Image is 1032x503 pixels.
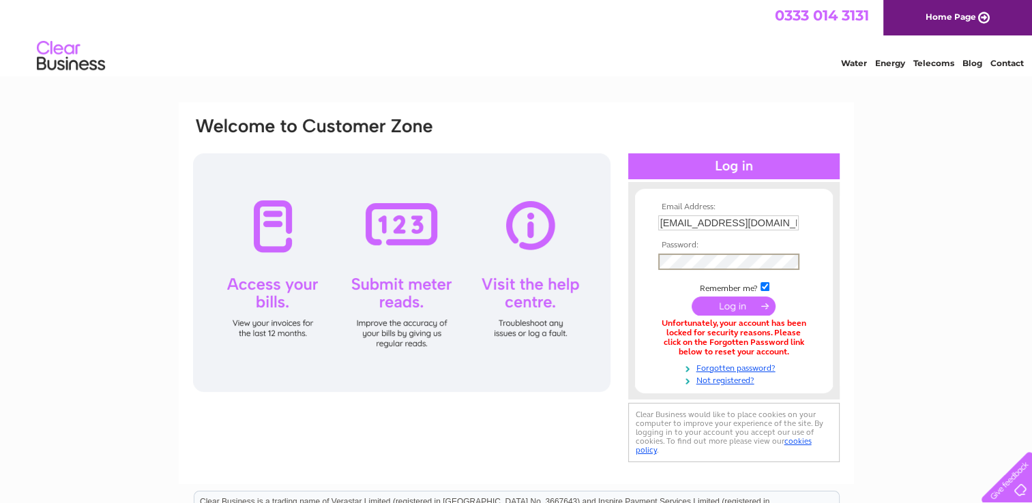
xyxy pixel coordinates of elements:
[655,280,813,294] td: Remember me?
[692,296,776,316] input: Submit
[658,373,813,386] a: Not registered?
[990,58,1024,68] a: Contact
[36,35,106,77] img: logo.png
[775,7,869,24] a: 0333 014 3131
[913,58,954,68] a: Telecoms
[194,7,839,66] div: Clear Business is a trading name of Verastar Limited (registered in [GEOGRAPHIC_DATA] No. 3667643...
[655,202,813,212] th: Email Address:
[636,436,812,455] a: cookies policy
[658,319,810,356] div: Unfortunately, your account has been locked for security reasons. Please click on the Forgotten P...
[655,241,813,250] th: Password:
[962,58,982,68] a: Blog
[875,58,905,68] a: Energy
[658,361,813,374] a: Forgotten password?
[841,58,867,68] a: Water
[628,403,840,462] div: Clear Business would like to place cookies on your computer to improve your experience of the sit...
